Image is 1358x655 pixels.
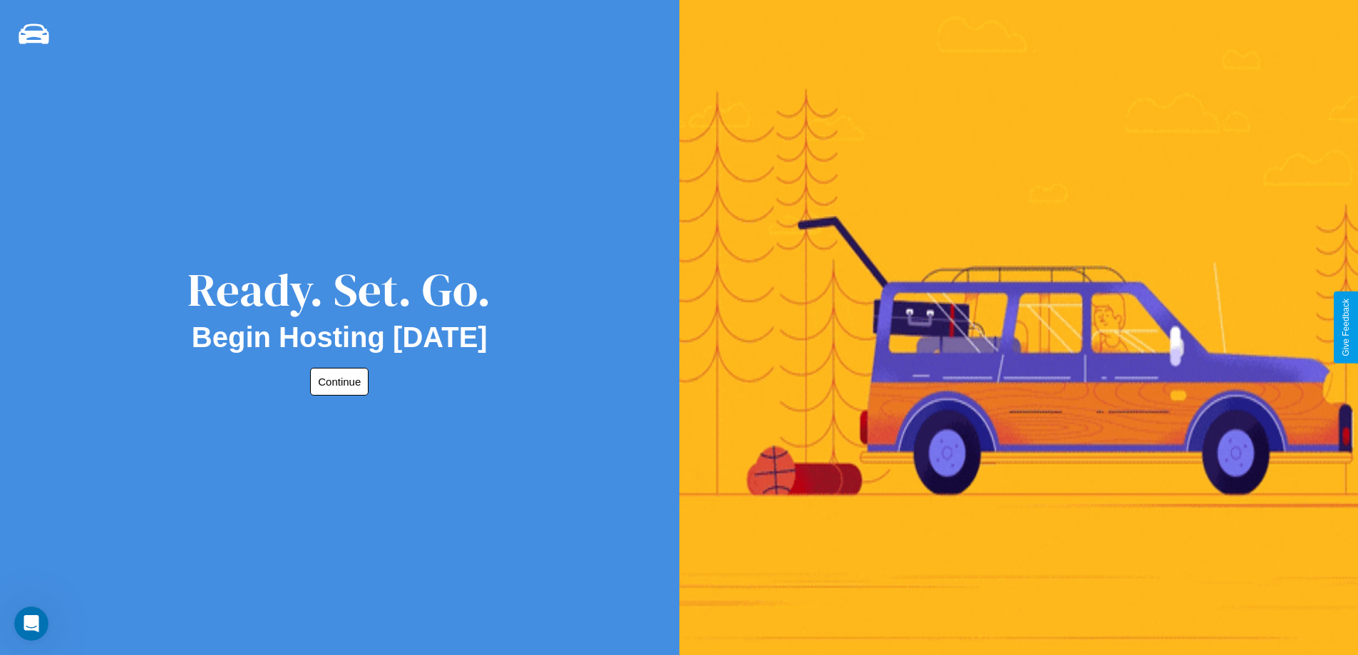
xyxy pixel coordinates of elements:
div: Ready. Set. Go. [187,258,491,321]
h2: Begin Hosting [DATE] [192,321,488,354]
div: Give Feedback [1341,299,1351,356]
iframe: Intercom live chat [14,607,48,641]
button: Continue [310,368,369,396]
